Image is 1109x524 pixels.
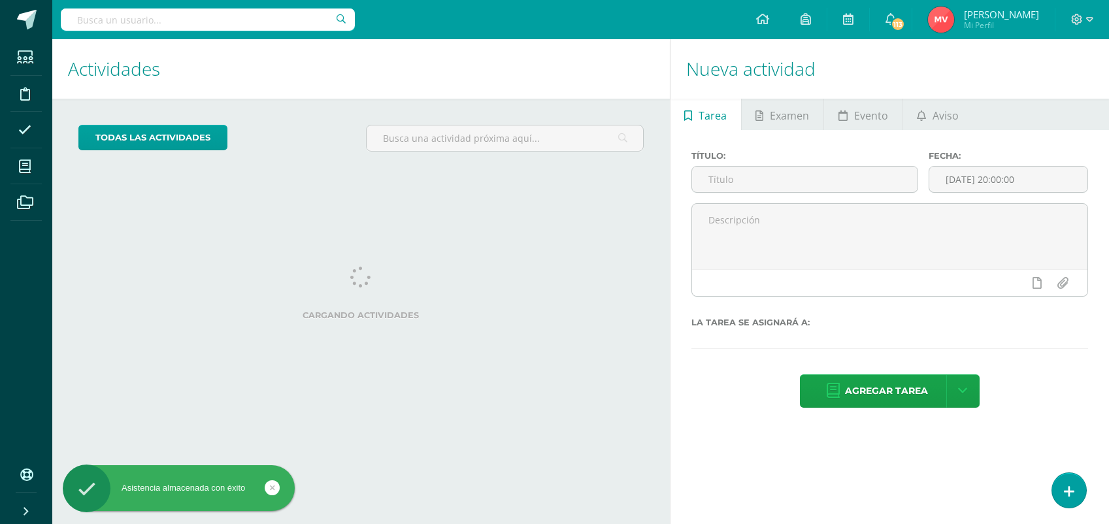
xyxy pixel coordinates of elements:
span: Agregar tarea [845,375,928,407]
span: Tarea [699,100,727,131]
span: Evento [854,100,888,131]
a: Aviso [902,99,972,130]
input: Título [692,167,918,192]
span: Aviso [933,100,959,131]
span: [PERSON_NAME] [964,8,1039,21]
a: Examen [742,99,823,130]
a: Evento [824,99,902,130]
label: Fecha: [929,151,1088,161]
span: 113 [891,17,905,31]
h1: Nueva actividad [686,39,1093,99]
label: Cargando actividades [78,310,644,320]
input: Busca una actividad próxima aquí... [367,125,642,151]
h1: Actividades [68,39,654,99]
input: Busca un usuario... [61,8,355,31]
div: Asistencia almacenada con éxito [63,482,295,494]
span: Mi Perfil [964,20,1039,31]
a: todas las Actividades [78,125,227,150]
span: Examen [770,100,809,131]
label: Título: [691,151,919,161]
a: Tarea [670,99,741,130]
img: d633705d2caf26de73db2f10b60e18e1.png [928,7,954,33]
label: La tarea se asignará a: [691,318,1088,327]
input: Fecha de entrega [929,167,1087,192]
